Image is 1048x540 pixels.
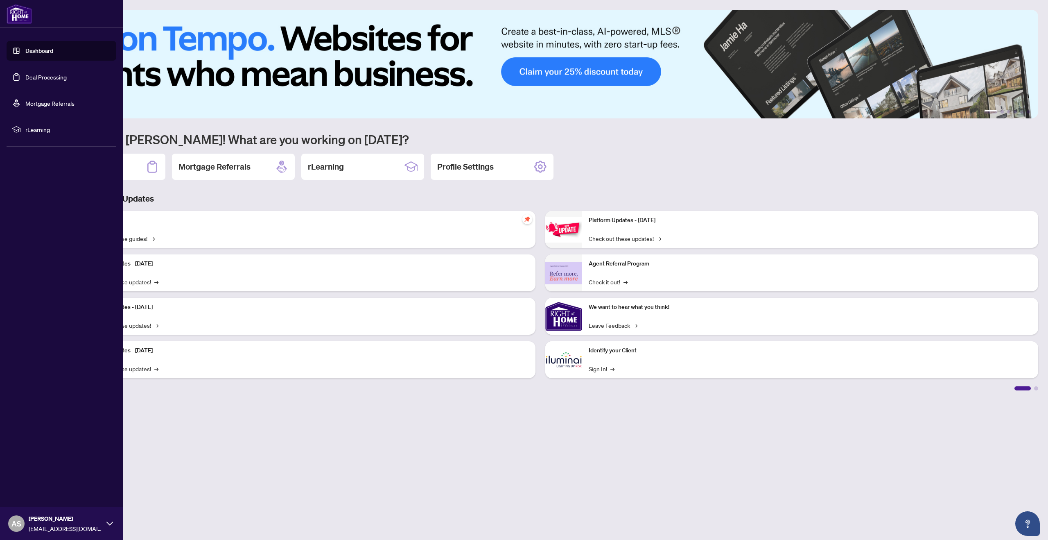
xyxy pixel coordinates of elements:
span: → [154,321,158,330]
span: [EMAIL_ADDRESS][DOMAIN_NAME] [29,524,102,533]
h2: rLearning [308,161,344,172]
a: Sign In!→ [589,364,614,373]
span: → [657,234,661,243]
button: 4 [1014,110,1017,113]
button: 5 [1020,110,1023,113]
a: Check out these updates!→ [589,234,661,243]
span: → [154,277,158,286]
p: Platform Updates - [DATE] [86,346,529,355]
p: We want to hear what you think! [589,303,1032,312]
button: Open asap [1015,511,1040,536]
span: → [151,234,155,243]
span: → [633,321,637,330]
span: → [154,364,158,373]
a: Check it out!→ [589,277,628,286]
p: Platform Updates - [DATE] [589,216,1032,225]
a: Leave Feedback→ [589,321,637,330]
img: Platform Updates - June 23, 2025 [545,217,582,243]
button: 3 [1007,110,1010,113]
span: rLearning [25,125,111,134]
h2: Mortgage Referrals [178,161,251,172]
a: Dashboard [25,47,53,54]
img: Agent Referral Program [545,262,582,284]
h2: Profile Settings [437,161,494,172]
p: Platform Updates - [DATE] [86,259,529,268]
span: → [623,277,628,286]
img: Slide 0 [43,10,1038,118]
button: 1 [984,110,997,113]
span: pushpin [522,214,532,224]
a: Deal Processing [25,73,67,81]
span: [PERSON_NAME] [29,514,102,523]
button: 2 [1001,110,1004,113]
button: 6 [1027,110,1030,113]
span: → [610,364,614,373]
p: Agent Referral Program [589,259,1032,268]
a: Mortgage Referrals [25,100,75,107]
img: We want to hear what you think! [545,298,582,335]
img: Identify your Client [545,341,582,378]
span: AS [11,518,21,529]
img: logo [7,4,32,24]
p: Identify your Client [589,346,1032,355]
h1: Welcome back [PERSON_NAME]! What are you working on [DATE]? [43,132,1038,147]
p: Self-Help [86,216,529,225]
p: Platform Updates - [DATE] [86,303,529,312]
h3: Brokerage & Industry Updates [43,193,1038,204]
